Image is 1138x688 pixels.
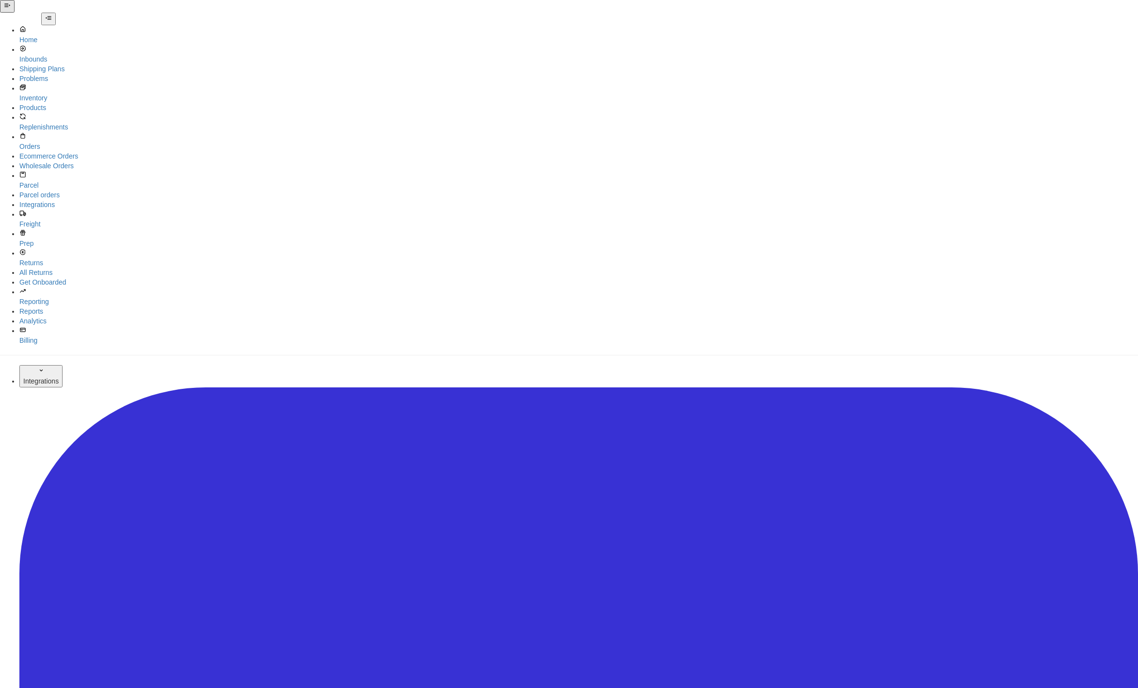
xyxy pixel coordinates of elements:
a: Prep [19,229,1138,248]
a: Inventory [19,83,1138,103]
div: Home [19,35,1138,45]
a: All Returns [19,268,1138,277]
a: Shipping Plans [19,64,1138,74]
a: Reports [19,306,1138,316]
a: Freight [19,209,1138,229]
div: Orders [19,142,1138,151]
a: Get Onboarded [19,277,1138,287]
a: Returns [19,248,1138,268]
div: Reporting [19,297,1138,306]
div: Parcel [19,180,1138,190]
div: Inventory [19,93,1138,103]
a: Analytics [19,316,1138,326]
iframe: Opens a widget where you can chat to one of our agents [1076,659,1128,683]
a: Inbounds [19,45,1138,64]
div: Integrations [23,376,59,386]
div: Returns [19,258,1138,268]
div: Freight [19,219,1138,229]
a: Orders [19,132,1138,151]
a: Parcel [19,171,1138,190]
button: Close Navigation [41,13,56,25]
button: Integrations [19,365,63,387]
a: Wholesale Orders [19,161,1138,171]
a: Billing [19,326,1138,345]
a: Products [19,103,1138,112]
div: Replenishments [19,122,1138,132]
a: Reporting [19,287,1138,306]
div: Inbounds [19,54,1138,64]
a: Ecommerce Orders [19,151,1138,161]
a: Problems [19,74,1138,83]
div: Billing [19,336,1138,345]
a: Home [19,25,1138,45]
a: Parcel orders [19,190,1138,200]
div: Prep [19,239,1138,248]
a: Integrations [19,200,1138,209]
a: Replenishments [19,112,1138,132]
